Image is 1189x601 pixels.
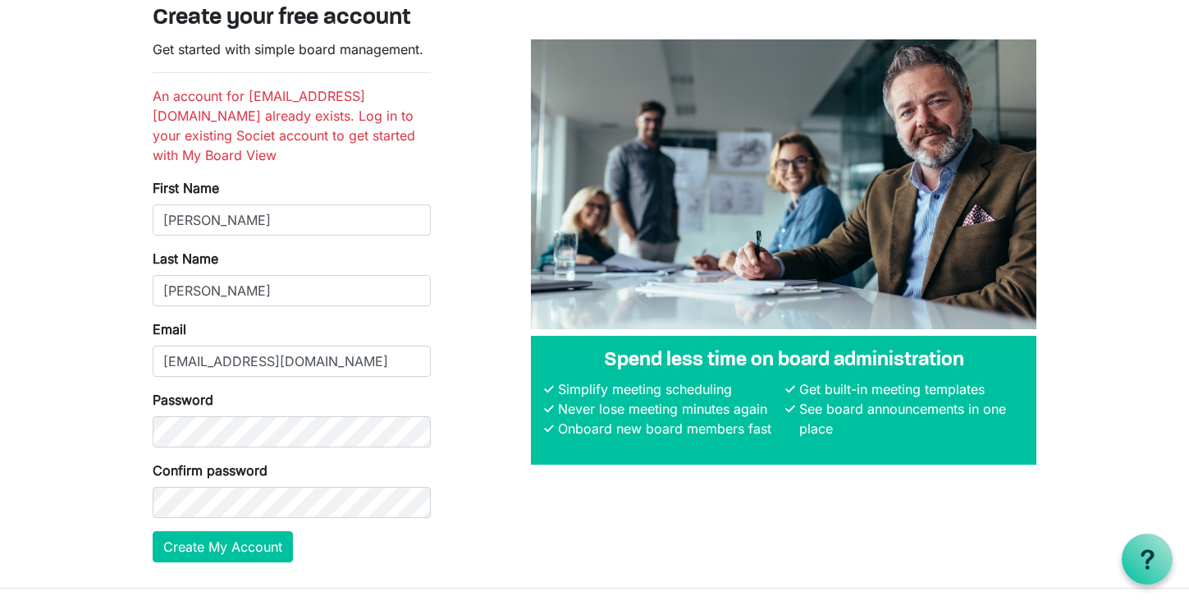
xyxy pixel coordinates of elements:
[795,379,1023,399] li: Get built-in meeting templates
[153,461,268,480] label: Confirm password
[153,390,213,410] label: Password
[795,399,1023,438] li: See board announcements in one place
[531,39,1036,329] img: A photograph of board members sitting at a table
[153,178,219,198] label: First Name
[544,349,1023,373] h4: Spend less time on board administration
[554,419,782,438] li: Onboard new board members fast
[554,399,782,419] li: Never lose meeting minutes again
[153,249,218,268] label: Last Name
[153,86,431,165] li: An account for [EMAIL_ADDRESS][DOMAIN_NAME] already exists. Log in to your existing Societ accoun...
[153,319,186,339] label: Email
[153,41,423,57] span: Get started with simple board management.
[153,5,1037,33] h3: Create your free account
[554,379,782,399] li: Simplify meeting scheduling
[153,531,293,562] button: Create My Account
